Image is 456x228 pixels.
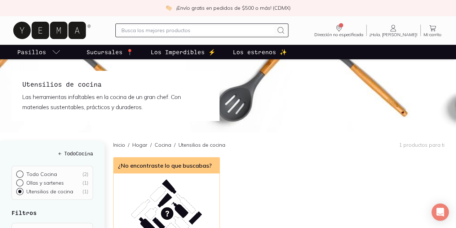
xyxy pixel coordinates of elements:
p: Ollas y sartenes [26,180,64,186]
a: Sucursales 📍 [85,45,135,59]
p: Los Imperdibles ⚡️ [151,48,216,56]
a: Dirección no especificada [311,24,366,37]
img: check [165,5,172,11]
div: ( 2 ) [82,171,88,177]
span: / [147,141,155,149]
a: ¡Hola, [PERSON_NAME]! [367,24,420,37]
p: ¡Envío gratis en pedidos de $500 o más! (CDMX) [176,4,291,12]
span: Mi carrito [424,33,442,37]
a: Mi carrito [421,24,444,37]
p: Todo Cocina [26,171,57,177]
h1: Utensilios de cocina [22,79,208,89]
a: Cocina [155,142,171,148]
a: pasillo-todos-link [16,45,62,59]
a: Hogar [132,142,147,148]
div: ¿No encontraste lo que buscabas? [114,158,220,173]
strong: Filtros [12,209,37,216]
p: Las herramientas infaltables en la cocina de un gran chef. Con materiales sustentables, prácticos... [22,92,208,112]
span: / [125,141,132,149]
a: Inicio [113,142,125,148]
p: Utensilios de cocina [178,141,225,149]
p: Pasillos [17,48,46,56]
p: Sucursales 📍 [87,48,133,56]
a: ← TodoCocina [12,150,93,157]
span: Dirección no especificada [314,33,363,37]
div: ( 1 ) [82,188,88,195]
a: Los estrenos ✨ [231,45,288,59]
div: ( 1 ) [82,180,88,186]
h5: ← Todo Cocina [12,150,93,157]
p: Utensilios de cocina [26,188,73,195]
span: / [171,141,178,149]
p: Los estrenos ✨ [233,48,287,56]
div: Open Intercom Messenger [431,203,449,221]
input: Busca los mejores productos [121,26,274,35]
p: 1 productos para ti [399,142,444,148]
a: Los Imperdibles ⚡️ [149,45,217,59]
span: ¡Hola, [PERSON_NAME]! [369,33,417,37]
